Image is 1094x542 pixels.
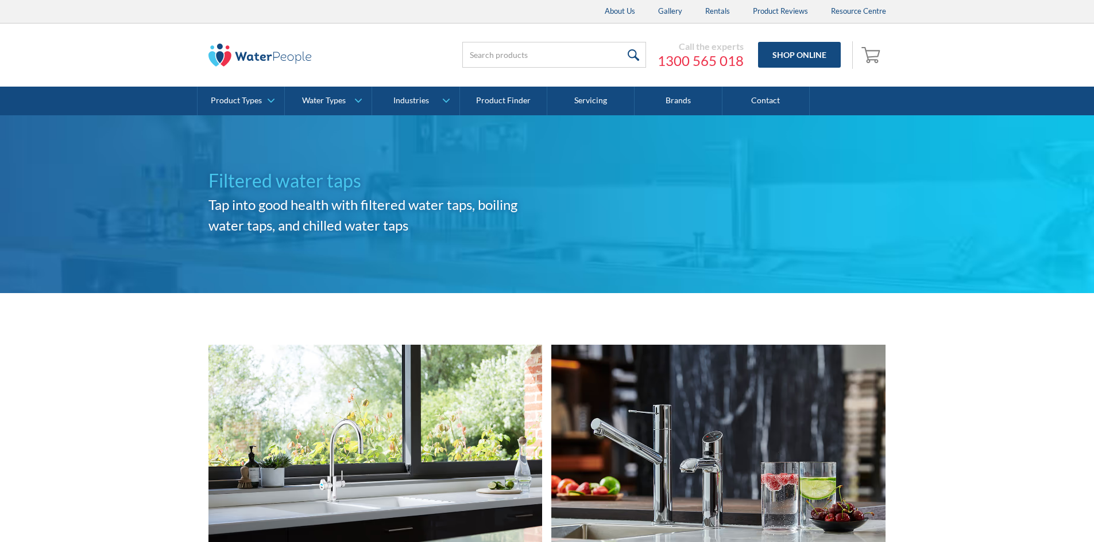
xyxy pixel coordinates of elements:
a: Brands [635,87,722,115]
a: Water Types [285,87,372,115]
img: shopping cart [861,45,883,64]
iframe: podium webchat widget bubble [979,485,1094,542]
a: Shop Online [758,42,841,68]
h2: Tap into good health with filtered water taps, boiling water taps, and chilled water taps [208,194,547,236]
div: Call the experts [658,41,744,52]
a: Servicing [547,87,635,115]
div: Product Types [211,96,262,106]
a: 1300 565 018 [658,52,744,69]
a: Product Types [198,87,284,115]
div: Water Types [302,96,346,106]
a: Contact [722,87,810,115]
a: Product Finder [460,87,547,115]
img: The Water People [208,44,312,67]
a: Industries [372,87,459,115]
div: Industries [393,96,429,106]
input: Search products [462,42,646,68]
a: Open empty cart [859,41,886,69]
h1: Filtered water taps [208,167,547,194]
